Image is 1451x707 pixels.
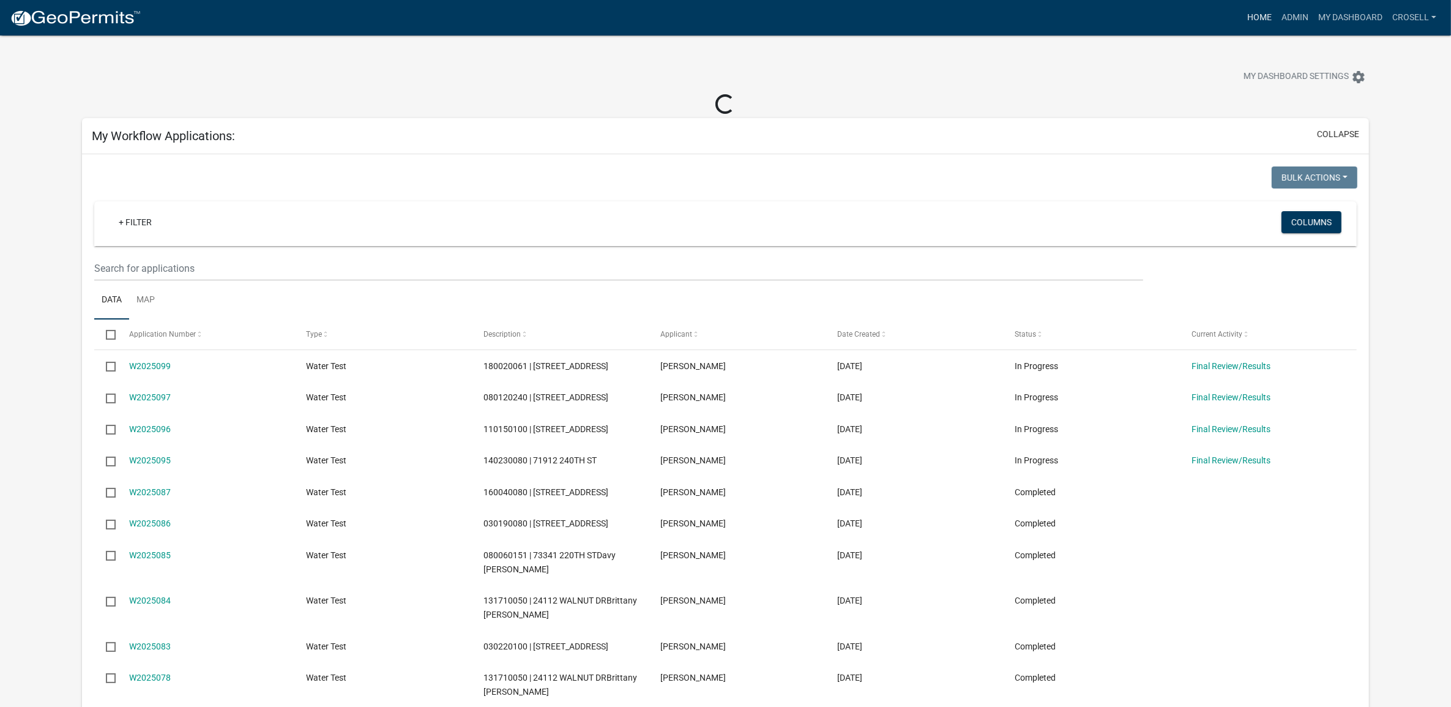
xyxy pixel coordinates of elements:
[660,487,726,497] span: Craig J. Rosell
[306,487,346,497] span: Water Test
[129,330,196,339] span: Application Number
[1192,330,1242,339] span: Current Activity
[483,330,521,339] span: Description
[1015,487,1056,497] span: Completed
[483,361,608,371] span: 180020061 | 33094 770TH AVE
[1015,424,1058,434] span: In Progress
[649,320,826,349] datatable-header-cell: Applicant
[660,424,726,434] span: Craig J. Rosell
[483,550,616,574] span: 080060151 | 73341 220TH STDavy Villarreal
[826,320,1002,349] datatable-header-cell: Date Created
[838,642,863,651] span: 09/09/2025
[660,518,726,528] span: Craig J. Rosell
[1180,320,1357,349] datatable-header-cell: Current Activity
[483,596,637,619] span: 131710050 | 24112 WALNUT DRBrittany Lorenz
[660,642,726,651] span: Craig J. Rosell
[838,673,863,683] span: 09/02/2025
[129,596,171,605] a: W2025084
[483,487,608,497] span: 160040080 | 33002 875TH AVE
[1192,392,1270,402] a: Final Review/Results
[838,487,863,497] span: 09/19/2025
[1015,330,1036,339] span: Status
[838,361,863,371] span: 10/10/2025
[94,281,129,320] a: Data
[306,596,346,605] span: Water Test
[306,550,346,560] span: Water Test
[129,455,171,465] a: W2025095
[660,330,692,339] span: Applicant
[483,673,637,697] span: 131710050 | 24112 WALNUT DRBrittany Lorenz
[1003,320,1180,349] datatable-header-cell: Status
[483,455,597,465] span: 140230080 | 71912 240TH ST
[660,550,726,560] span: Craig J. Rosell
[129,487,171,497] a: W2025087
[660,673,726,683] span: Craig J. Rosell
[306,424,346,434] span: Water Test
[483,424,608,434] span: 110150100 | 88308 258TH ST
[129,518,171,528] a: W2025086
[294,320,471,349] datatable-header-cell: Type
[483,392,608,402] span: 080120240 | 20044 780TH AVE
[838,596,863,605] span: 09/10/2025
[1015,673,1056,683] span: Completed
[1242,6,1277,29] a: Home
[1015,550,1056,560] span: Completed
[129,673,171,683] a: W2025078
[129,642,171,651] a: W2025083
[1015,361,1058,371] span: In Progress
[1015,392,1058,402] span: In Progress
[838,330,881,339] span: Date Created
[1015,642,1056,651] span: Completed
[306,330,322,339] span: Type
[129,424,171,434] a: W2025096
[1387,6,1441,29] a: crosell
[1313,6,1387,29] a: My Dashboard
[1015,518,1056,528] span: Completed
[1277,6,1313,29] a: Admin
[472,320,649,349] datatable-header-cell: Description
[117,320,294,349] datatable-header-cell: Application Number
[838,518,863,528] span: 09/18/2025
[1192,361,1270,371] a: Final Review/Results
[660,361,726,371] span: Craig J. Rosell
[94,320,117,349] datatable-header-cell: Select
[306,455,346,465] span: Water Test
[1015,596,1056,605] span: Completed
[1244,70,1349,84] span: My Dashboard Settings
[1281,211,1341,233] button: Columns
[660,455,726,465] span: Craig J. Rosell
[94,256,1144,281] input: Search for applications
[1192,455,1270,465] a: Final Review/Results
[306,518,346,528] span: Water Test
[838,392,863,402] span: 10/02/2025
[838,455,863,465] span: 10/02/2025
[306,673,346,683] span: Water Test
[129,392,171,402] a: W2025097
[838,424,863,434] span: 10/02/2025
[660,392,726,402] span: Craig J. Rosell
[838,550,863,560] span: 09/12/2025
[1192,424,1270,434] a: Final Review/Results
[483,642,608,651] span: 030220100 | 76222 125TH ST
[306,392,346,402] span: Water Test
[129,361,171,371] a: W2025099
[483,518,608,528] span: 030190080 | 73260 125TH ST
[1351,70,1366,84] i: settings
[306,642,346,651] span: Water Test
[1317,128,1359,141] button: collapse
[129,550,171,560] a: W2025085
[1272,166,1357,189] button: Bulk Actions
[109,211,162,233] a: + Filter
[1015,455,1058,465] span: In Progress
[92,129,235,143] h5: My Workflow Applications:
[1234,65,1376,89] button: My Dashboard Settingssettings
[306,361,346,371] span: Water Test
[129,281,162,320] a: Map
[660,596,726,605] span: Craig J. Rosell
